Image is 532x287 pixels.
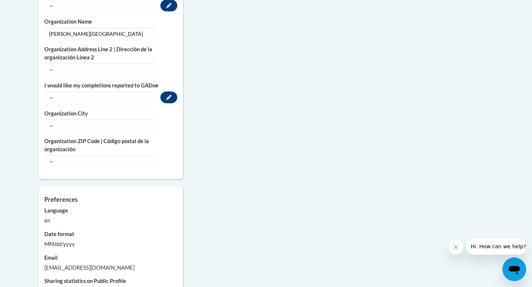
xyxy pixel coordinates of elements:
div: en [44,217,177,225]
span: — [44,91,155,104]
span: — [44,155,155,168]
span: — [44,120,155,132]
div: [EMAIL_ADDRESS][DOMAIN_NAME] [44,264,177,272]
h5: Preferences [44,196,177,203]
label: Sharing statistics on Public Profile [44,277,177,285]
label: Language [44,207,177,215]
iframe: Message from company [466,238,526,255]
label: Organization Name [44,18,177,26]
label: Email [44,254,177,262]
label: Organization ZIP Code | Código postal de la organización [44,137,177,153]
span: — [44,63,155,76]
iframe: Button to launch messaging window [502,257,526,281]
div: MM/dd/yyyy [44,240,177,248]
label: I would like my completions reported to GADoe [44,82,177,90]
label: Organization Address Line 2 | Dirección de la organización Línea 2 [44,45,177,62]
span: [PERSON_NAME][GEOGRAPHIC_DATA] [44,28,155,40]
label: Organization City [44,110,177,118]
iframe: Close message [449,240,463,255]
label: Date format [44,230,177,238]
